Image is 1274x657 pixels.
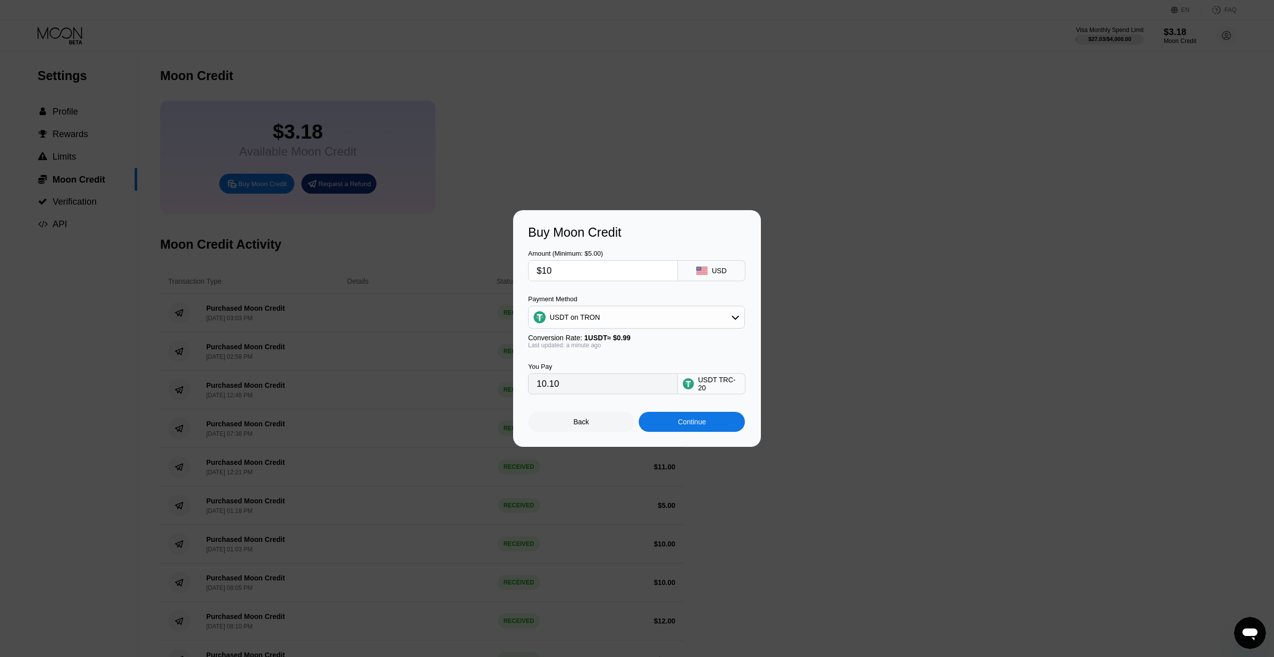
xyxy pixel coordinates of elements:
[528,334,745,342] div: Conversion Rate:
[712,267,727,275] div: USD
[529,307,744,327] div: USDT on TRON
[528,225,746,240] div: Buy Moon Credit
[537,261,669,281] input: $0.00
[550,313,600,321] div: USDT on TRON
[528,250,678,257] div: Amount (Minimum: $5.00)
[528,342,745,349] div: Last updated: a minute ago
[574,418,589,426] div: Back
[528,363,678,370] div: You Pay
[528,412,634,432] div: Back
[678,418,706,426] div: Continue
[528,295,745,303] div: Payment Method
[1234,617,1266,649] iframe: Button to launch messaging window
[584,334,631,342] span: 1 USDT ≈ $0.99
[639,412,745,432] div: Continue
[698,376,740,392] div: USDT TRC-20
